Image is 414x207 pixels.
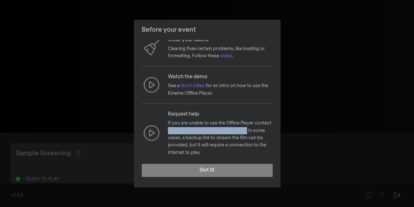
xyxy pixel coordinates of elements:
[168,82,273,97] p: See a for an intro on how to use the Kinema Offline Player.
[168,120,273,156] p: If you are unable to use the Offline Player contact . In some cases, a backup link to stream the ...
[181,84,205,88] a: short video
[134,20,280,40] header: Before your event
[168,128,246,133] a: [EMAIL_ADDRESS][DOMAIN_NAME]
[168,110,273,118] p: Request help
[168,73,273,81] p: Watch the demo
[168,45,273,60] p: Clearing fixes certain problems, like loading or formatting. Follow these .
[168,36,273,44] p: Clear your cache
[220,54,232,58] a: steps
[142,164,273,177] button: Got it!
